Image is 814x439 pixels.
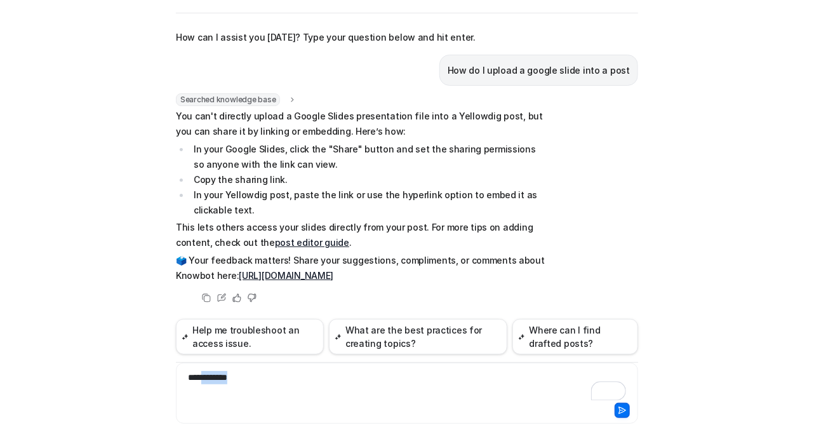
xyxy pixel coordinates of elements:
li: In your Google Slides, click the "Share" button and set the sharing permissions so anyone with th... [190,142,547,172]
p: 🗳️ Your feedback matters! Share your suggestions, compliments, or comments about Knowbot here: [176,253,547,283]
li: Copy the sharing link. [190,172,547,187]
p: How do I upload a google slide into a post [448,63,630,78]
div: To enrich screen reader interactions, please activate Accessibility in Grammarly extension settings [179,371,635,400]
p: You can't directly upload a Google Slides presentation file into a Yellowdig post, but you can sh... [176,109,547,139]
button: What are the best practices for creating topics? [329,319,507,355]
a: post editor guide [275,237,349,248]
button: Where can I find drafted posts? [512,319,638,355]
li: In your Yellowdig post, paste the link or use the hyperlink option to embed it as clickable text. [190,187,547,218]
a: [URL][DOMAIN_NAME] [239,270,333,281]
span: Searched knowledge base [176,93,280,106]
button: Help me troubleshoot an access issue. [176,319,324,355]
p: This lets others access your slides directly from your post. For more tips on adding content, che... [176,220,547,250]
